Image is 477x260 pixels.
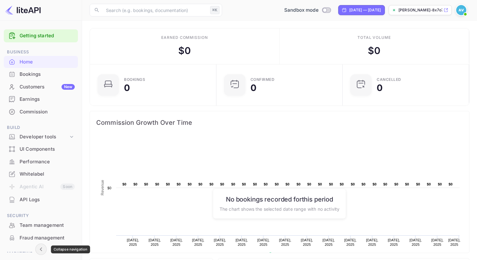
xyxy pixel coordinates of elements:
div: Earnings [20,96,75,103]
a: Home [4,56,78,68]
a: Bookings [4,68,78,80]
span: Build [4,124,78,131]
text: [DATE], 2025 [366,238,378,246]
div: [DATE] — [DATE] [349,7,381,13]
div: Collapse navigation [51,245,90,253]
div: 0 [124,83,130,92]
text: $0 [231,182,235,186]
text: [DATE], 2025 [388,238,400,246]
div: Whitelabel [20,171,75,178]
input: Search (e.g. bookings, documentation) [102,4,208,16]
text: [DATE], 2025 [214,238,226,246]
div: Performance [4,156,78,168]
div: Commission [4,106,78,118]
text: $0 [198,182,203,186]
text: $0 [107,186,111,190]
div: 0 [250,83,256,92]
div: 0 [377,83,383,92]
div: Fraud management [4,232,78,244]
text: [DATE], 2025 [192,238,204,246]
div: CANCELLED [377,78,401,82]
div: Total volume [357,35,391,40]
text: $0 [340,182,344,186]
span: Commission Growth Over Time [96,118,463,128]
text: $0 [286,182,290,186]
text: $0 [188,182,192,186]
text: $0 [405,182,409,186]
div: Bookings [4,68,78,81]
a: Earnings [4,93,78,105]
a: Fraud management [4,232,78,244]
text: [DATE], 2025 [236,238,248,246]
text: Revenue [274,252,291,257]
a: API Logs [4,194,78,205]
text: $0 [297,182,301,186]
text: $0 [242,182,246,186]
text: Revenue [100,180,105,195]
div: New [62,84,75,90]
a: UI Components [4,143,78,155]
h6: No bookings recorded for this period [220,195,339,203]
div: UI Components [20,146,75,153]
div: Developer tools [20,133,68,141]
div: Team management [20,222,75,229]
div: Getting started [4,29,78,42]
text: $0 [253,182,257,186]
img: Arturo Velazquez [456,5,466,15]
div: Click to change the date range period [338,5,385,15]
text: $0 [329,182,333,186]
div: Bookings [124,78,145,82]
text: $0 [394,182,398,186]
div: Fraud management [20,234,75,242]
span: Business [4,49,78,56]
text: $0 [177,182,181,186]
a: CustomersNew [4,81,78,93]
text: [DATE], 2025 [344,238,356,246]
text: $0 [275,182,279,186]
text: $0 [362,182,366,186]
a: Commission [4,106,78,118]
div: ⌘K [210,6,220,14]
div: API Logs [20,196,75,203]
a: Whitelabel [4,168,78,180]
text: $0 [307,182,311,186]
text: $0 [383,182,387,186]
text: $0 [438,182,442,186]
div: Confirmed [250,78,275,82]
div: Developer tools [4,131,78,142]
text: $0 [427,182,431,186]
text: $0 [144,182,148,186]
div: Home [20,58,75,66]
text: [DATE], 2025 [431,238,444,246]
div: Performance [20,158,75,166]
text: $0 [318,182,322,186]
a: Team management [4,219,78,231]
button: Collapse navigation [35,244,47,255]
img: LiteAPI logo [5,5,41,15]
span: Marketing [4,250,78,257]
text: $0 [220,182,224,186]
p: [PERSON_NAME]-8x7o7... [398,7,442,13]
text: [DATE], 2025 [448,238,461,246]
p: The chart shows the selected date range with no activity [220,205,339,212]
a: Getting started [20,32,75,39]
text: $0 [373,182,377,186]
text: $0 [133,182,138,186]
div: Bookings [20,71,75,78]
text: [DATE], 2025 [301,238,313,246]
text: [DATE], 2025 [257,238,270,246]
text: $0 [209,182,214,186]
text: [DATE], 2025 [409,238,422,246]
div: $ 0 [178,44,191,58]
div: API Logs [4,194,78,206]
text: [DATE], 2025 [322,238,335,246]
text: [DATE], 2025 [127,238,139,246]
span: Security [4,212,78,219]
text: [DATE], 2025 [170,238,183,246]
div: Earned commission [161,35,208,40]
